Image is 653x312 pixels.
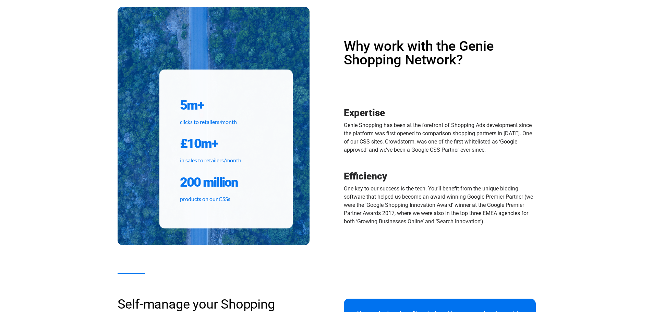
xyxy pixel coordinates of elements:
p: Genie Shopping has been at the forefront of Shopping Ads development since the platform was first... [344,121,536,154]
p: in sales to retailers/month [180,156,272,164]
p: products on our CSSs [180,195,272,203]
h2: 5m+ [180,97,272,113]
span: Efficiency [344,171,387,182]
p: One key to our success is the tech. You’ll benefit from the unique bidding software that helped u... [344,185,536,226]
span: Expertise [344,107,385,118]
h1: Why work with the Genie Shopping Network? [344,39,536,67]
p: clicks to retailers/month [180,118,272,126]
h2: 200 million [180,174,272,190]
h2: £10m+ [180,135,272,152]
